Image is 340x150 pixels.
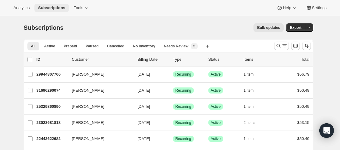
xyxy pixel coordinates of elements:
p: Status [208,56,239,63]
span: 2 items [244,120,256,125]
div: IDCustomerBilling DateTypeStatusItemsTotal [37,56,310,63]
div: 22443622682[PERSON_NAME][DATE]SuccessRecurringSuccessActive1 item$50.49 [37,135,310,143]
span: Active [44,44,55,49]
p: 29944807706 [37,71,67,77]
span: $50.49 [297,136,310,141]
span: Cancelled [107,44,125,49]
span: Help [283,5,291,10]
span: Subscriptions [24,24,64,31]
span: Active [211,72,221,77]
button: 1 item [244,102,260,111]
span: 5 [193,44,195,49]
p: 22443622682 [37,136,67,142]
button: Search and filter results [274,42,289,50]
span: [DATE] [138,136,150,141]
span: Recurring [175,104,191,109]
button: Export [286,23,305,32]
span: 1 item [244,136,254,141]
span: Active [211,120,221,125]
button: Help [273,4,301,12]
p: Customer [72,56,133,63]
div: 31696290074[PERSON_NAME][DATE]SuccessRecurringSuccessActive1 item$50.49 [37,86,310,95]
button: Tools [70,4,93,12]
span: All [31,44,36,49]
button: Sort the results [302,42,311,50]
button: [PERSON_NAME] [68,118,129,128]
div: 25329860890[PERSON_NAME][DATE]SuccessRecurringSuccessActive1 item$50.49 [37,102,310,111]
span: Needs Review [164,44,189,49]
button: 1 item [244,70,260,79]
span: Recurring [175,120,191,125]
span: [PERSON_NAME] [72,120,104,126]
span: Recurring [175,88,191,93]
span: Export [290,25,301,30]
span: [PERSON_NAME] [72,87,104,94]
span: $53.15 [297,120,310,125]
span: Subscriptions [38,5,65,10]
button: Customize table column order and visibility [291,42,300,50]
span: $56.79 [297,72,310,77]
button: Analytics [10,4,33,12]
span: Active [211,88,221,93]
span: [DATE] [138,72,150,77]
span: Paused [86,44,99,49]
span: 1 item [244,88,254,93]
p: Total [301,56,309,63]
span: Prepaid [64,44,77,49]
span: No inventory [133,44,155,49]
button: 2 items [244,118,262,127]
button: 1 item [244,135,260,143]
span: Active [211,136,221,141]
p: 23023681818 [37,120,67,126]
p: 25329860890 [37,104,67,110]
span: [PERSON_NAME] [72,136,104,142]
div: Type [173,56,204,63]
span: 1 item [244,72,254,77]
span: Settings [312,5,327,10]
p: Billing Date [138,56,168,63]
span: [DATE] [138,88,150,93]
div: 29944807706[PERSON_NAME][DATE]SuccessRecurringSuccessActive1 item$56.79 [37,70,310,79]
button: [PERSON_NAME] [68,86,129,95]
span: [PERSON_NAME] [72,104,104,110]
span: $50.49 [297,104,310,109]
button: Create new view [203,42,212,50]
button: [PERSON_NAME] [68,102,129,111]
button: [PERSON_NAME] [68,134,129,144]
div: Open Intercom Messenger [319,123,334,138]
button: Subscriptions [34,4,69,12]
span: Analytics [13,5,30,10]
span: Recurring [175,72,191,77]
button: Settings [302,4,330,12]
span: [DATE] [138,104,150,109]
p: 31696290074 [37,87,67,94]
span: Tools [74,5,83,10]
button: [PERSON_NAME] [68,70,129,79]
button: Bulk updates [253,23,284,32]
button: 1 item [244,86,260,95]
div: Items [244,56,274,63]
span: $50.49 [297,88,310,93]
span: [DATE] [138,120,150,125]
p: ID [37,56,67,63]
span: Active [211,104,221,109]
span: Recurring [175,136,191,141]
span: [PERSON_NAME] [72,71,104,77]
span: 1 item [244,104,254,109]
div: 23023681818[PERSON_NAME][DATE]SuccessRecurringSuccessActive2 items$53.15 [37,118,310,127]
span: Bulk updates [257,25,280,30]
